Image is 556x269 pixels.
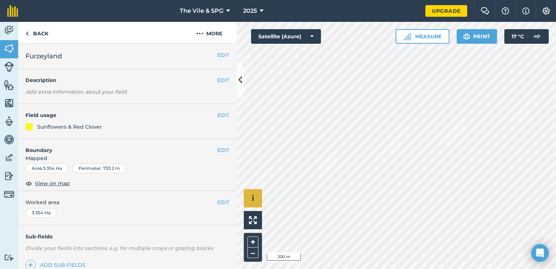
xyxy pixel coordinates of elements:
img: svg+xml;base64,PD94bWwgdmVyc2lvbj0iMS4wIiBlbmNvZGluZz0idXRmLTgiPz4KPCEtLSBHZW5lcmF0b3I6IEFkb2JlIE... [4,189,14,199]
img: svg+xml;base64,PHN2ZyB4bWxucz0iaHR0cDovL3d3dy53My5vcmcvMjAwMC9zdmciIHdpZHRoPSIyMCIgaGVpZ2h0PSIyNC... [196,29,203,38]
img: svg+xml;base64,PD94bWwgdmVyc2lvbj0iMS4wIiBlbmNvZGluZz0idXRmLTgiPz4KPCEtLSBHZW5lcmF0b3I6IEFkb2JlIE... [4,62,14,72]
a: Upgrade [425,5,467,17]
button: More [182,22,237,43]
button: EDIT [217,51,229,59]
span: 2025 [243,7,257,15]
span: Worked area [25,198,229,206]
img: svg+xml;base64,PHN2ZyB4bWxucz0iaHR0cDovL3d3dy53My5vcmcvMjAwMC9zdmciIHdpZHRoPSIxOCIgaGVpZ2h0PSIyNC... [25,179,32,188]
img: A cog icon [542,7,551,15]
span: View on map [35,179,70,187]
button: EDIT [217,111,229,119]
div: Sunflowers & Red Clover [37,123,102,131]
em: Add extra information about your field [25,89,127,95]
button: + [247,237,258,247]
img: svg+xml;base64,PD94bWwgdmVyc2lvbj0iMS4wIiBlbmNvZGluZz0idXRmLTgiPz4KPCEtLSBHZW5lcmF0b3I6IEFkb2JlIE... [4,254,14,261]
h4: Field usage [25,111,217,119]
img: svg+xml;base64,PD94bWwgdmVyc2lvbj0iMS4wIiBlbmNvZGluZz0idXRmLTgiPz4KPCEtLSBHZW5lcmF0b3I6IEFkb2JlIE... [530,29,544,44]
button: View on map [25,179,70,188]
h4: Description [25,76,229,84]
h4: Sub-fields [18,233,237,241]
img: svg+xml;base64,PD94bWwgdmVyc2lvbj0iMS4wIiBlbmNvZGluZz0idXRmLTgiPz4KPCEtLSBHZW5lcmF0b3I6IEFkb2JlIE... [4,171,14,182]
img: svg+xml;base64,PD94bWwgdmVyc2lvbj0iMS4wIiBlbmNvZGluZz0idXRmLTgiPz4KPCEtLSBHZW5lcmF0b3I6IEFkb2JlIE... [4,152,14,163]
img: svg+xml;base64,PHN2ZyB4bWxucz0iaHR0cDovL3d3dy53My5vcmcvMjAwMC9zdmciIHdpZHRoPSI1NiIgaGVpZ2h0PSI2MC... [4,43,14,54]
img: svg+xml;base64,PHN2ZyB4bWxucz0iaHR0cDovL3d3dy53My5vcmcvMjAwMC9zdmciIHdpZHRoPSI5IiBoZWlnaHQ9IjI0Ii... [25,29,29,38]
span: 17 ° C [512,29,524,44]
button: Measure [396,29,449,44]
button: EDIT [217,76,229,84]
div: Perimeter : 733.2 m [72,164,126,173]
img: Ruler icon [404,33,411,40]
div: Open Intercom Messenger [531,244,549,262]
div: 3.354 Ha [25,208,57,218]
em: Divide your fields into sections, e.g. for multiple crops or grazing blocks [25,245,213,252]
div: Area : 3.354 Ha [25,164,68,173]
img: Four arrows, one pointing top left, one top right, one bottom right and the last bottom left [249,216,257,224]
span: The Vile & SPG [180,7,223,15]
img: A question mark icon [501,7,510,15]
button: i [244,189,262,207]
img: Two speech bubbles overlapping with the left bubble in the forefront [481,7,489,15]
img: svg+xml;base64,PD94bWwgdmVyc2lvbj0iMS4wIiBlbmNvZGluZz0idXRmLTgiPz4KPCEtLSBHZW5lcmF0b3I6IEFkb2JlIE... [4,116,14,127]
img: svg+xml;base64,PHN2ZyB4bWxucz0iaHR0cDovL3d3dy53My5vcmcvMjAwMC9zdmciIHdpZHRoPSI1NiIgaGVpZ2h0PSI2MC... [4,79,14,90]
button: Satellite (Azure) [251,29,321,44]
img: svg+xml;base64,PD94bWwgdmVyc2lvbj0iMS4wIiBlbmNvZGluZz0idXRmLTgiPz4KPCEtLSBHZW5lcmF0b3I6IEFkb2JlIE... [4,134,14,145]
span: Mapped [18,154,237,162]
h4: Boundary [18,139,217,154]
a: Back [18,22,56,43]
span: i [252,194,254,203]
button: 17 °C [504,29,549,44]
img: svg+xml;base64,PHN2ZyB4bWxucz0iaHR0cDovL3d3dy53My5vcmcvMjAwMC9zdmciIHdpZHRoPSI1NiIgaGVpZ2h0PSI2MC... [4,98,14,109]
button: – [247,247,258,258]
button: EDIT [217,198,229,206]
span: Furzeyland [25,51,62,61]
img: svg+xml;base64,PHN2ZyB4bWxucz0iaHR0cDovL3d3dy53My5vcmcvMjAwMC9zdmciIHdpZHRoPSIxNyIgaGVpZ2h0PSIxNy... [522,7,529,15]
img: svg+xml;base64,PHN2ZyB4bWxucz0iaHR0cDovL3d3dy53My5vcmcvMjAwMC9zdmciIHdpZHRoPSIxOSIgaGVpZ2h0PSIyNC... [463,32,470,41]
button: Print [457,29,497,44]
button: EDIT [217,146,229,154]
img: svg+xml;base64,PD94bWwgdmVyc2lvbj0iMS4wIiBlbmNvZGluZz0idXRmLTgiPz4KPCEtLSBHZW5lcmF0b3I6IEFkb2JlIE... [4,25,14,36]
img: fieldmargin Logo [7,5,18,17]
